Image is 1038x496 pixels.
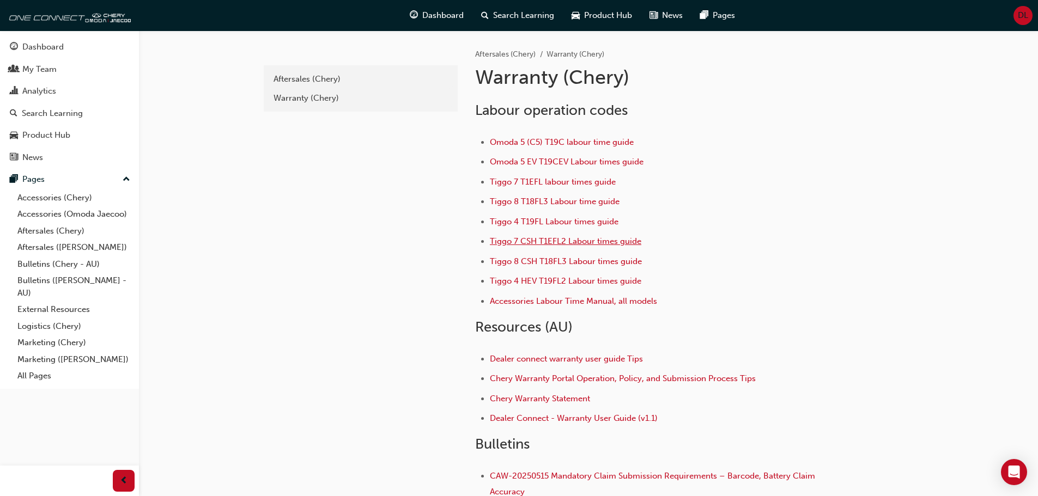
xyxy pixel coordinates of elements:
[490,236,641,246] a: Tiggo 7 CSH T1EFL2 Labour times guide
[5,4,131,26] img: oneconnect
[547,48,604,61] li: Warranty (Chery)
[22,85,56,97] div: Analytics
[410,9,418,22] span: guage-icon
[10,175,18,185] span: pages-icon
[10,109,17,119] span: search-icon
[4,169,135,189] button: Pages
[13,351,135,368] a: Marketing ([PERSON_NAME])
[4,81,135,101] a: Analytics
[13,272,135,301] a: Bulletins ([PERSON_NAME] - AU)
[490,276,641,286] a: Tiggo 4 HEV T19FL2 Labour times guide
[13,223,135,240] a: Aftersales (Chery)
[490,157,644,167] a: Omoda 5 EV T19CEV Labour times guide
[10,153,18,163] span: news-icon
[572,9,580,22] span: car-icon
[490,137,634,147] a: Omoda 5 (C5) T19C labour time guide
[274,73,448,85] div: Aftersales (Chery)
[10,42,18,52] span: guage-icon
[641,4,691,27] a: news-iconNews
[490,413,658,423] a: Dealer Connect - Warranty User Guide (v1.1)
[22,173,45,186] div: Pages
[13,318,135,335] a: Logistics (Chery)
[691,4,744,27] a: pages-iconPages
[490,296,657,306] a: Accessories Labour Time Manual, all models
[713,9,735,22] span: Pages
[4,35,135,169] button: DashboardMy TeamAnalyticsSearch LearningProduct HubNews
[13,368,135,384] a: All Pages
[475,65,833,89] h1: Warranty (Chery)
[4,37,135,57] a: Dashboard
[268,70,453,89] a: Aftersales (Chery)
[490,217,618,226] a: Tiggo 4 T19FL Labour times guide
[401,4,472,27] a: guage-iconDashboard
[649,9,658,22] span: news-icon
[120,474,128,488] span: prev-icon
[22,63,57,76] div: My Team
[584,9,632,22] span: Product Hub
[10,87,18,96] span: chart-icon
[490,177,616,187] a: Tiggo 7 T1EFL labour times guide
[22,129,70,142] div: Product Hub
[490,373,756,383] a: Chery Warranty Portal Operation, Policy, and Submission Process Tips
[10,65,18,75] span: people-icon
[13,301,135,318] a: External Resources
[13,239,135,256] a: Aftersales ([PERSON_NAME])
[493,9,554,22] span: Search Learning
[490,394,590,403] a: Chery Warranty Statement
[10,131,18,140] span: car-icon
[662,9,683,22] span: News
[123,173,130,187] span: up-icon
[563,4,641,27] a: car-iconProduct Hub
[13,206,135,223] a: Accessories (Omoda Jaecoo)
[422,9,464,22] span: Dashboard
[13,334,135,351] a: Marketing (Chery)
[22,107,83,120] div: Search Learning
[700,9,708,22] span: pages-icon
[490,256,642,266] a: Tiggo 8 CSH T18FL3 Labour times guide
[490,197,620,206] a: Tiggo 8 T18FL3 Labour time guide
[4,59,135,79] a: My Team
[268,89,453,108] a: Warranty (Chery)
[481,9,489,22] span: search-icon
[13,256,135,273] a: Bulletins (Chery - AU)
[1018,9,1028,22] span: DL
[472,4,563,27] a: search-iconSearch Learning
[475,50,536,59] a: Aftersales (Chery)
[4,148,135,168] a: News
[4,103,135,124] a: Search Learning
[22,41,64,53] div: Dashboard
[475,436,530,452] span: Bulletins
[22,151,43,164] div: News
[475,319,573,335] span: Resources (AU)
[1001,459,1027,485] div: Open Intercom Messenger
[1013,6,1033,25] button: DL
[13,189,135,206] a: Accessories (Chery)
[274,92,448,105] div: Warranty (Chery)
[475,102,628,119] span: Labour operation codes
[490,354,643,364] a: Dealer connect warranty user guide Tips
[4,125,135,145] a: Product Hub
